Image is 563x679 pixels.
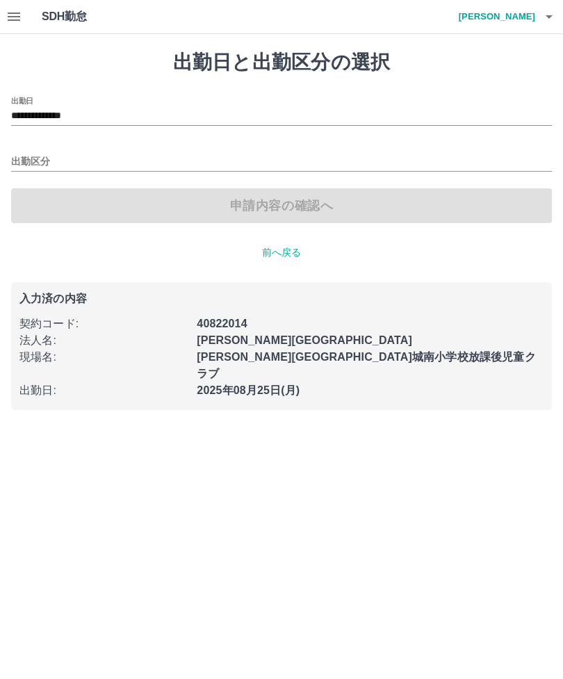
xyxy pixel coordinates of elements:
b: [PERSON_NAME][GEOGRAPHIC_DATA] [197,334,412,346]
b: 2025年08月25日(月) [197,384,300,396]
h1: 出勤日と出勤区分の選択 [11,51,552,74]
p: 入力済の内容 [19,293,544,304]
label: 出勤日 [11,95,33,106]
p: 現場名 : [19,349,188,366]
p: 法人名 : [19,332,188,349]
p: 出勤日 : [19,382,188,399]
b: [PERSON_NAME][GEOGRAPHIC_DATA]城南小学校放課後児童クラブ [197,351,535,379]
b: 40822014 [197,318,247,329]
p: 契約コード : [19,316,188,332]
p: 前へ戻る [11,245,552,260]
